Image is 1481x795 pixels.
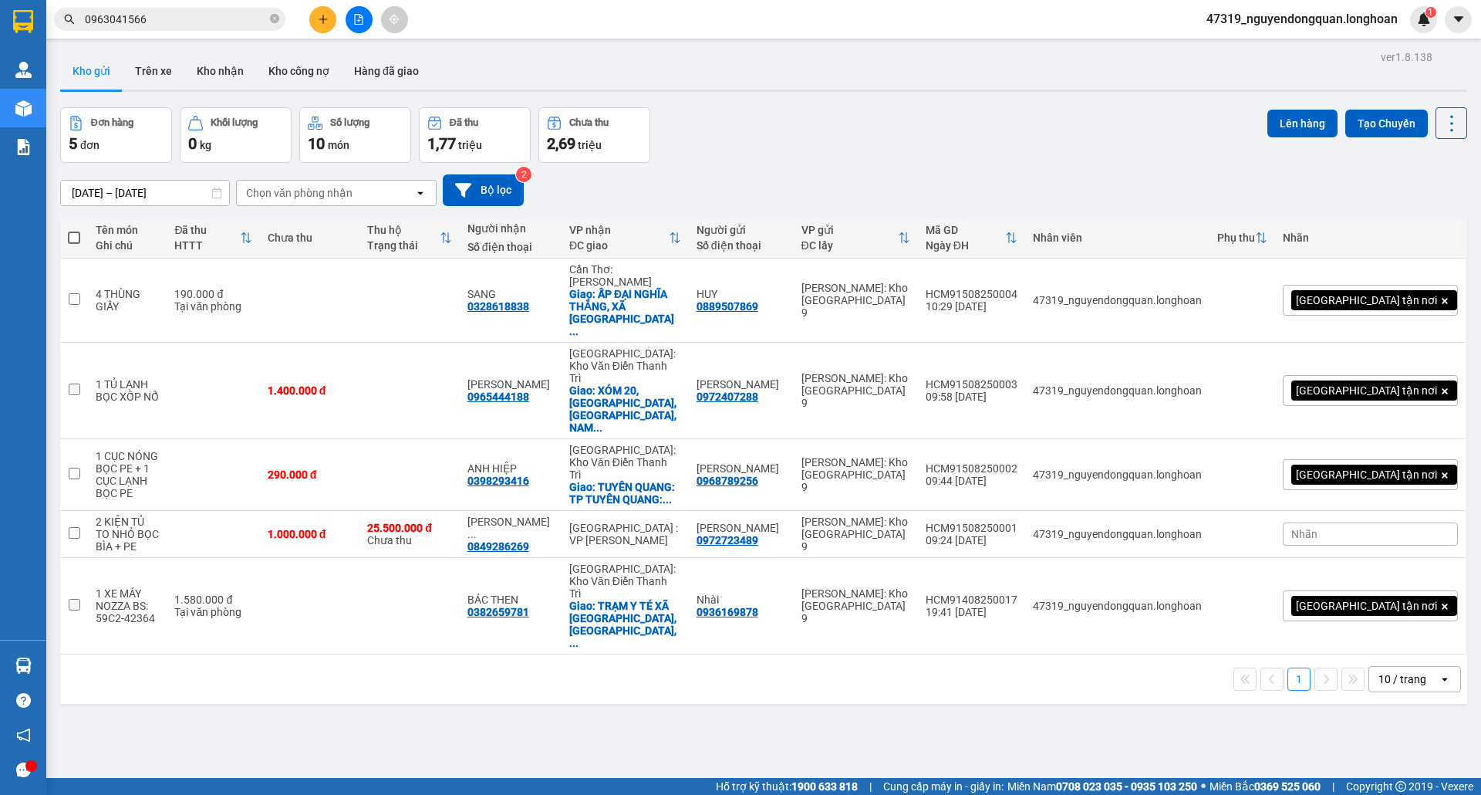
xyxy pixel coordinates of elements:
button: Trên xe [123,52,184,90]
span: ⚪️ [1201,783,1206,790]
div: Giao: XÓM 20, YÊN ĐỒNG, Ý YÊN, NAM ĐỊNH [569,384,681,434]
div: [PERSON_NAME]: Kho [GEOGRAPHIC_DATA] 9 [801,587,910,624]
div: Đã thu [450,117,478,128]
span: 1,77 [427,134,456,153]
div: [PERSON_NAME]: Kho [GEOGRAPHIC_DATA] 9 [801,456,910,493]
th: Toggle SortBy [562,218,689,259]
span: CÔNG TY TNHH CHUYỂN PHÁT NHANH BẢO AN [122,33,308,61]
button: Kho nhận [184,52,256,90]
div: Nhài [697,594,786,606]
span: ... [663,493,672,506]
span: [PHONE_NUMBER] [6,33,117,60]
button: Số lượng10món [299,107,411,163]
div: Người nhận [467,222,554,235]
div: [PERSON_NAME]: Kho [GEOGRAPHIC_DATA] 9 [801,282,910,319]
div: 19:41 [DATE] [926,606,1017,618]
strong: PHIẾU DÁN LÊN HÀNG [109,7,312,28]
div: 0972407288 [697,391,758,403]
div: Giao: TUYÊN QUANG: TP TUYÊN QUANG: GIAO TẠI BẾN XE TUYÊN QUANG HOẶC DỌC QL2 [569,481,681,506]
th: Toggle SortBy [359,218,459,259]
sup: 2 [516,167,531,182]
button: Hàng đã giao [342,52,431,90]
span: close-circle [270,14,279,23]
div: 2 KIỆN TỦ TO NHỎ BỌC BÌA + PE [96,516,159,553]
div: 1 CỤC NÓNG BỌC PE + 1 CỤC LẠNH BỌC PE [96,450,159,499]
span: ... [569,325,579,337]
div: 0889507869 [697,300,758,313]
div: Nhãn [1283,232,1458,244]
span: search [64,14,75,25]
div: Chưa thu [367,522,451,546]
span: Cung cấp máy in - giấy in: [883,778,1004,795]
sup: 1 [1425,7,1436,18]
span: message [16,763,31,777]
span: [GEOGRAPHIC_DATA] tận nơi [1296,468,1437,482]
img: warehouse-icon [15,62,32,78]
div: HUY [697,288,786,300]
div: 0849286269 [467,540,529,553]
div: Tại văn phòng [174,300,251,313]
button: plus [309,6,336,33]
div: Giao: ẤP ĐẠI NGHĨA THẮNG, XÃ ĐẠI TÂM, MỸ XUYÊN, SÓC TRĂNG [569,288,681,337]
span: copyright [1395,781,1406,792]
div: Đã thu [174,224,239,236]
button: 1 [1287,668,1311,691]
div: SANG [467,288,554,300]
div: 09:44 [DATE] [926,475,1017,487]
span: 1 [1428,7,1433,18]
span: Hỗ trợ kỹ thuật: [716,778,858,795]
div: Trạng thái [367,239,439,252]
span: | [869,778,872,795]
span: file-add [353,14,364,25]
div: 4 THÙNG GIẤY [96,288,159,313]
input: Select a date range. [61,181,229,205]
div: Đơn hàng [91,117,133,128]
span: 5 [69,134,77,153]
div: 47319_nguyendongquan.longhoan [1033,528,1202,540]
img: warehouse-icon [15,100,32,117]
span: Miền Bắc [1209,778,1321,795]
img: solution-icon [15,139,32,155]
div: HTTT [174,239,239,252]
div: 47319_nguyendongquan.longhoan [1033,469,1202,481]
span: 0 [188,134,197,153]
div: 47319_nguyendongquan.longhoan [1033,600,1202,612]
button: Khối lượng0kg [180,107,292,163]
div: Ghi chú [96,239,159,252]
div: Chưa thu [569,117,609,128]
strong: 0369 525 060 [1254,780,1321,793]
th: Toggle SortBy [918,218,1025,259]
div: Chưa thu [268,232,352,244]
div: ĐC giao [569,239,669,252]
strong: 0708 023 035 - 0935 103 250 [1056,780,1197,793]
span: 19:41:22 [DATE] [6,107,96,120]
button: file-add [346,6,373,33]
span: Miền Nam [1007,778,1197,795]
div: Số điện thoại [467,241,554,253]
div: Mã GD [926,224,1005,236]
div: HCM91408250017 [926,594,1017,606]
span: | [1332,778,1334,795]
div: VŨ THỊ THÙY [467,378,554,391]
span: triệu [458,139,482,151]
span: close-circle [270,12,279,27]
div: 1.580.000 đ [174,594,251,606]
div: 1.400.000 đ [268,384,352,397]
div: 290.000 đ [268,469,352,481]
div: [GEOGRAPHIC_DATA]: Kho Văn Điển Thanh Trì [569,444,681,481]
div: HCM91508250004 [926,288,1017,300]
div: ver 1.8.138 [1381,49,1432,66]
span: Mã đơn: HCM91408250017 [6,83,238,103]
div: 0398293416 [467,475,529,487]
div: 10:29 [DATE] [926,300,1017,313]
div: VP gửi [801,224,898,236]
svg: open [414,187,427,199]
button: caret-down [1445,6,1472,33]
div: 0328618838 [467,300,529,313]
div: 25.500.000 đ [367,522,451,534]
span: [GEOGRAPHIC_DATA] tận nơi [1296,599,1437,613]
div: 47319_nguyendongquan.longhoan [1033,384,1202,397]
span: ... [569,637,579,649]
input: Tìm tên, số ĐT hoặc mã đơn [85,11,267,28]
div: vương thế quyền [697,462,786,475]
